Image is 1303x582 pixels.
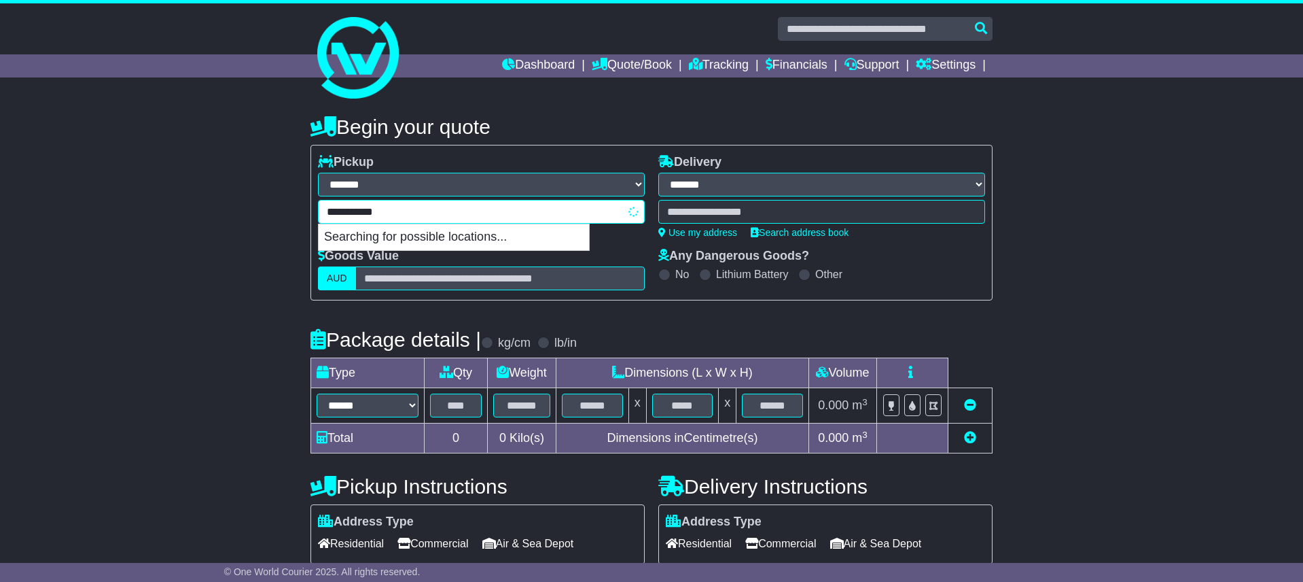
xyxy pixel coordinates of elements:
[318,533,384,554] span: Residential
[318,155,374,170] label: Pickup
[844,54,899,78] a: Support
[658,227,737,238] a: Use my address
[666,515,762,530] label: Address Type
[310,328,481,351] h4: Package details |
[852,431,868,445] span: m
[311,424,425,453] td: Total
[310,475,645,498] h4: Pickup Instructions
[224,566,421,577] span: © One World Courier 2025. All rights reserved.
[658,249,809,264] label: Any Dangerous Goods?
[482,533,574,554] span: Air & Sea Depot
[397,533,468,554] span: Commercial
[592,54,672,78] a: Quote/Book
[818,431,849,445] span: 0.000
[862,397,868,407] sup: 3
[719,388,736,424] td: x
[318,515,414,530] label: Address Type
[830,533,922,554] span: Air & Sea Depot
[556,358,808,388] td: Dimensions (L x W x H)
[556,424,808,453] td: Dimensions in Centimetre(s)
[766,54,827,78] a: Financials
[716,268,789,281] label: Lithium Battery
[745,533,816,554] span: Commercial
[498,336,531,351] label: kg/cm
[852,398,868,412] span: m
[689,54,749,78] a: Tracking
[488,358,556,388] td: Weight
[554,336,577,351] label: lb/in
[318,249,399,264] label: Goods Value
[311,358,425,388] td: Type
[499,431,506,445] span: 0
[425,424,488,453] td: 0
[818,398,849,412] span: 0.000
[318,200,645,224] typeahead: Please provide city
[862,430,868,440] sup: 3
[319,224,589,250] p: Searching for possible locations...
[666,533,732,554] span: Residential
[658,475,993,498] h4: Delivery Instructions
[502,54,575,78] a: Dashboard
[488,424,556,453] td: Kilo(s)
[751,227,849,238] a: Search address book
[964,398,976,412] a: Remove this item
[675,268,689,281] label: No
[310,116,993,138] h4: Begin your quote
[628,388,646,424] td: x
[808,358,876,388] td: Volume
[964,431,976,445] a: Add new item
[658,155,721,170] label: Delivery
[318,267,356,290] label: AUD
[815,268,842,281] label: Other
[425,358,488,388] td: Qty
[916,54,976,78] a: Settings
